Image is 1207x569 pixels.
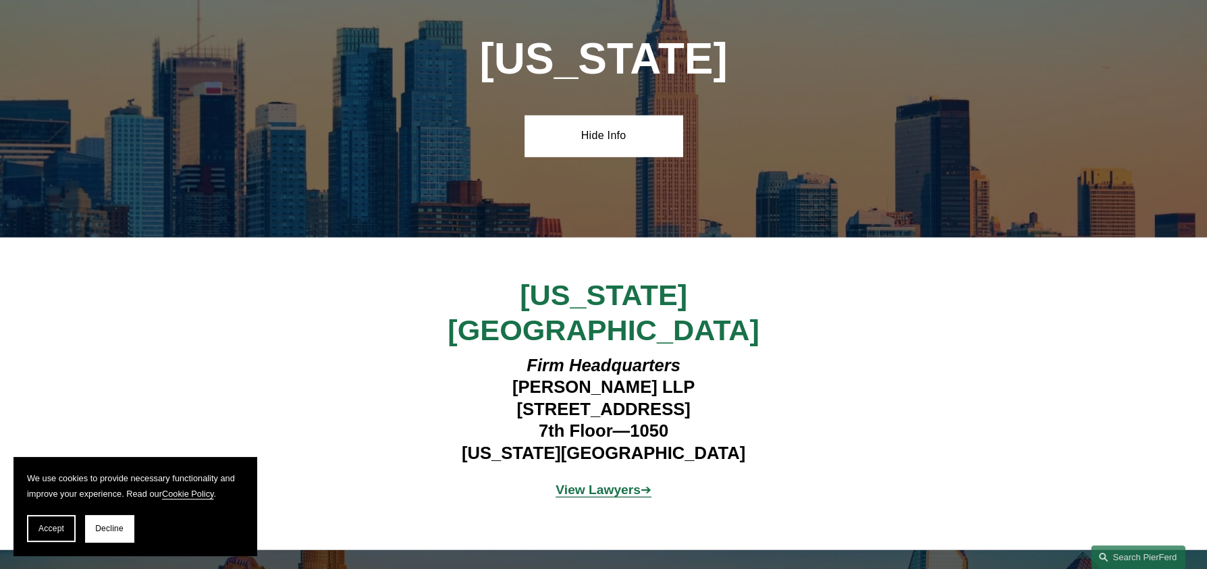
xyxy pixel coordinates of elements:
a: Hide Info [525,115,682,156]
section: Cookie banner [14,457,257,556]
span: [US_STATE][GEOGRAPHIC_DATA] [448,279,759,346]
button: Decline [85,515,134,542]
strong: View Lawyers [556,483,641,497]
span: ➔ [556,483,651,497]
p: We use cookies to provide necessary functionality and improve your experience. Read our . [27,470,243,502]
a: Cookie Policy [162,489,214,499]
em: Firm Headquarters [527,356,680,375]
h1: [US_STATE] [406,34,800,84]
a: Search this site [1091,545,1185,569]
a: View Lawyers➔ [556,483,651,497]
h4: [PERSON_NAME] LLP [STREET_ADDRESS] 7th Floor—1050 [US_STATE][GEOGRAPHIC_DATA] [406,354,800,464]
span: Decline [95,524,124,533]
span: Accept [38,524,64,533]
button: Accept [27,515,76,542]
